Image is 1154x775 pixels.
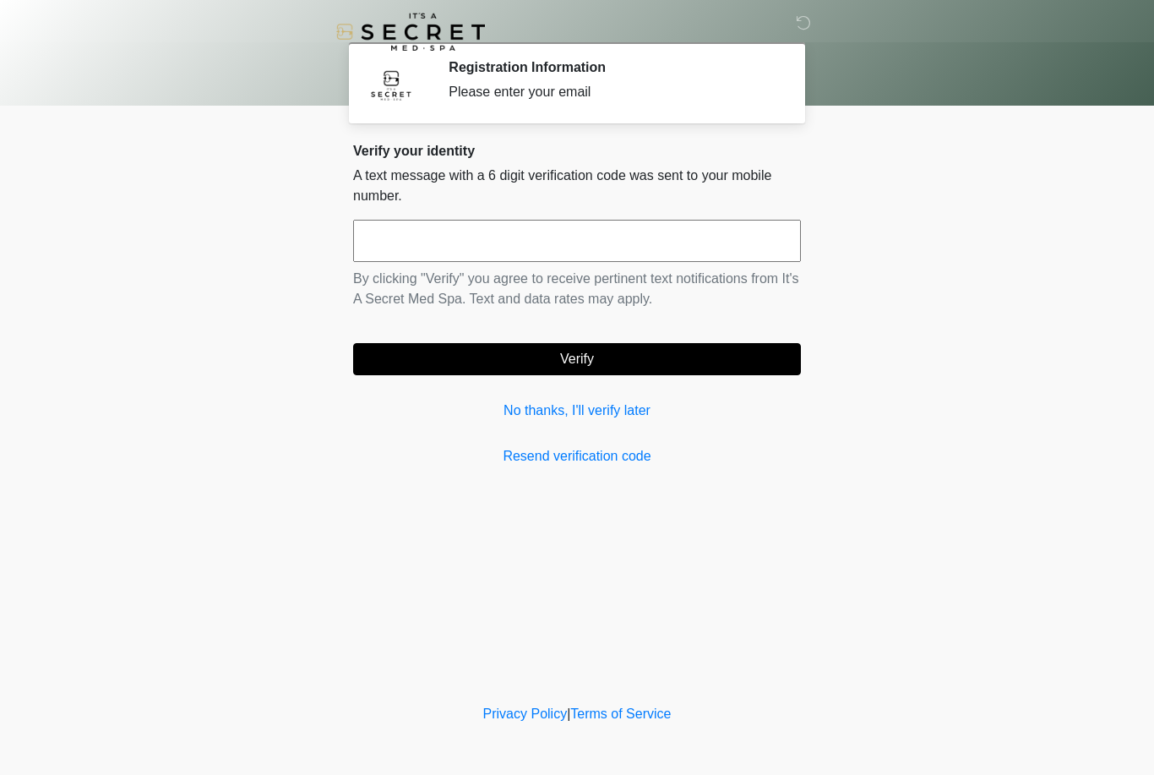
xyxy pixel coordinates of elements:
img: Agent Avatar [366,59,416,110]
a: Privacy Policy [483,707,568,721]
div: Please enter your email [449,82,776,102]
h2: Registration Information [449,59,776,75]
img: It's A Secret Med Spa Logo [336,13,485,51]
a: | [567,707,570,721]
p: A text message with a 6 digit verification code was sent to your mobile number. [353,166,801,206]
p: By clicking "Verify" you agree to receive pertinent text notifications from It's A Secret Med Spa... [353,269,801,309]
a: No thanks, I'll verify later [353,401,801,421]
a: Resend verification code [353,446,801,467]
h2: Verify your identity [353,143,801,159]
button: Verify [353,343,801,375]
a: Terms of Service [570,707,671,721]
